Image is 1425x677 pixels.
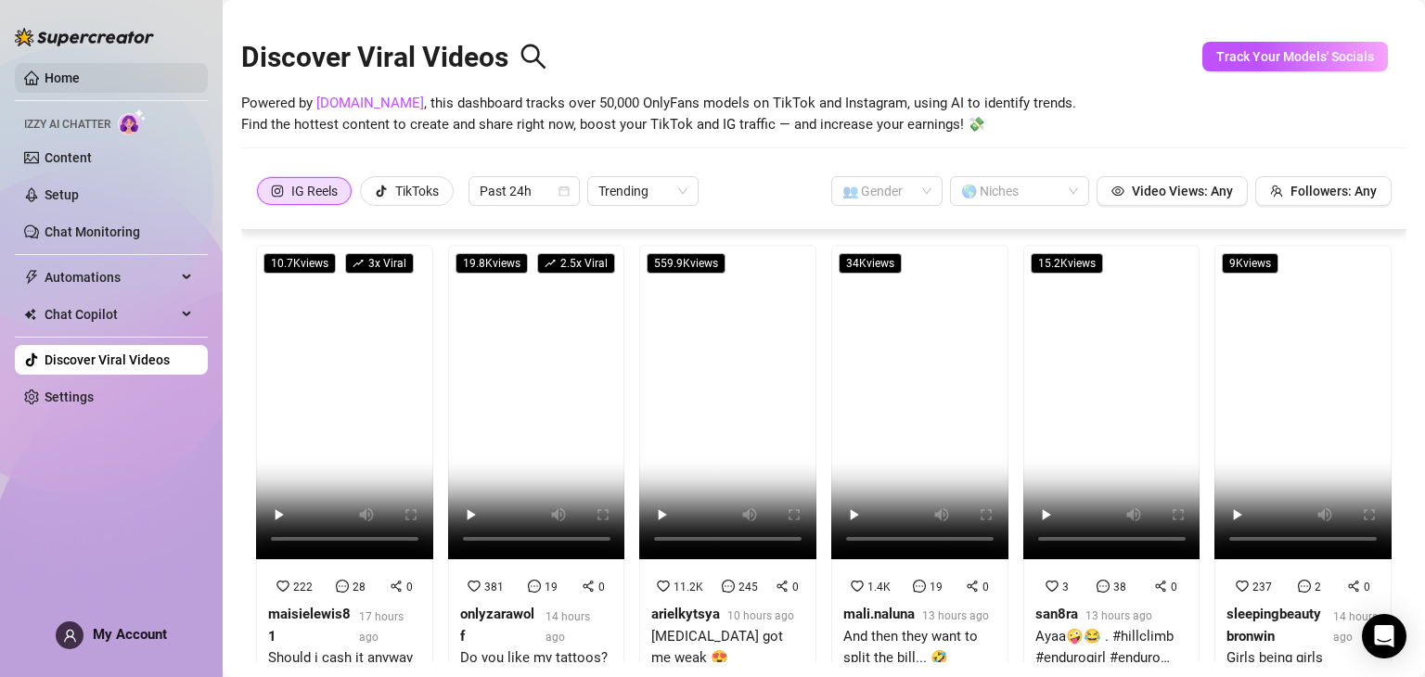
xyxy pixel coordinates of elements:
[241,93,1076,136] span: Powered by , this dashboard tracks over 50,000 OnlyFans models on TikTok and Instagram, using AI ...
[336,580,349,593] span: message
[45,150,92,165] a: Content
[1062,581,1069,594] span: 3
[738,581,758,594] span: 245
[118,109,147,135] img: AI Chatter
[1031,253,1103,274] span: 15.2K views
[776,580,789,593] span: share-alt
[598,581,605,594] span: 0
[1236,580,1249,593] span: heart
[263,253,336,274] span: 10.7K views
[484,581,504,594] span: 381
[1154,580,1167,593] span: share-alt
[1298,580,1311,593] span: message
[528,580,541,593] span: message
[1226,647,1380,670] div: Girls being girls
[558,185,570,197] span: calendar
[598,177,687,205] span: Trending
[268,606,351,645] strong: maisielewis81
[353,581,366,594] span: 28
[456,253,528,274] span: 19.8K views
[546,610,590,644] span: 14 hours ago
[375,185,388,198] span: tik-tok
[1046,580,1059,593] span: heart
[922,609,989,622] span: 13 hours ago
[537,253,615,274] span: 2.5 x Viral
[930,581,943,594] span: 19
[45,224,140,239] a: Chat Monitoring
[1171,581,1177,594] span: 0
[1347,580,1360,593] span: share-alt
[93,626,167,643] span: My Account
[1085,609,1152,622] span: 13 hours ago
[651,606,720,622] strong: arielkytsya
[657,580,670,593] span: heart
[839,253,902,274] span: 34K views
[45,70,80,85] a: Home
[545,258,556,269] span: rise
[647,253,725,274] span: 559.9K views
[1111,185,1124,198] span: eye
[1222,253,1278,274] span: 9K views
[15,28,154,46] img: logo-BBDzfeDw.svg
[45,262,176,292] span: Automations
[390,580,403,593] span: share-alt
[24,270,39,285] span: thunderbolt
[966,580,979,593] span: share-alt
[345,253,414,274] span: 3 x Viral
[45,352,170,367] a: Discover Viral Videos
[545,581,558,594] span: 19
[1255,176,1392,206] button: Followers: Any
[241,40,547,75] h2: Discover Viral Videos
[359,610,404,644] span: 17 hours ago
[24,116,110,134] span: Izzy AI Chatter
[1252,581,1272,594] span: 237
[651,626,804,670] div: [MEDICAL_DATA] got me weak 😍
[982,581,989,594] span: 0
[722,580,735,593] span: message
[276,580,289,593] span: heart
[24,308,36,321] img: Chat Copilot
[520,43,547,70] span: search
[316,95,424,111] a: [DOMAIN_NAME]
[913,580,926,593] span: message
[1216,49,1374,64] span: Track Your Models' Socials
[792,581,799,594] span: 0
[45,187,79,202] a: Setup
[727,609,794,622] span: 10 hours ago
[291,177,338,205] div: IG Reels
[1362,614,1406,658] div: Open Intercom Messenger
[353,258,364,269] span: rise
[867,581,891,594] span: 1.4K
[1315,581,1321,594] span: 2
[1202,42,1388,71] button: Track Your Models' Socials
[843,626,996,670] div: And then they want to split the bill... 🤣
[406,581,413,594] span: 0
[1364,581,1370,594] span: 0
[395,177,439,205] div: TikToks
[1035,626,1188,670] div: Ayaa🤪😂 . #hillclimb #endurogirl #enduro #hardenduro #superenduro #superendurogirl #hillclimbgirl ...
[843,606,915,622] strong: mali.naluna
[1113,581,1126,594] span: 38
[1132,184,1233,198] span: Video Views: Any
[1035,606,1078,622] strong: san8ra
[63,629,77,643] span: user
[1226,606,1321,645] strong: sleepingbeautybronwin
[1333,610,1378,644] span: 14 hours ago
[674,581,703,594] span: 11.2K
[851,580,864,593] span: heart
[45,390,94,404] a: Settings
[293,581,313,594] span: 222
[480,177,569,205] span: Past 24h
[271,185,284,198] span: instagram
[1097,176,1248,206] button: Video Views: Any
[460,606,534,645] strong: onlyzarawolf
[468,580,481,593] span: heart
[1270,185,1283,198] span: team
[1290,184,1377,198] span: Followers: Any
[1097,580,1110,593] span: message
[582,580,595,593] span: share-alt
[45,300,176,329] span: Chat Copilot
